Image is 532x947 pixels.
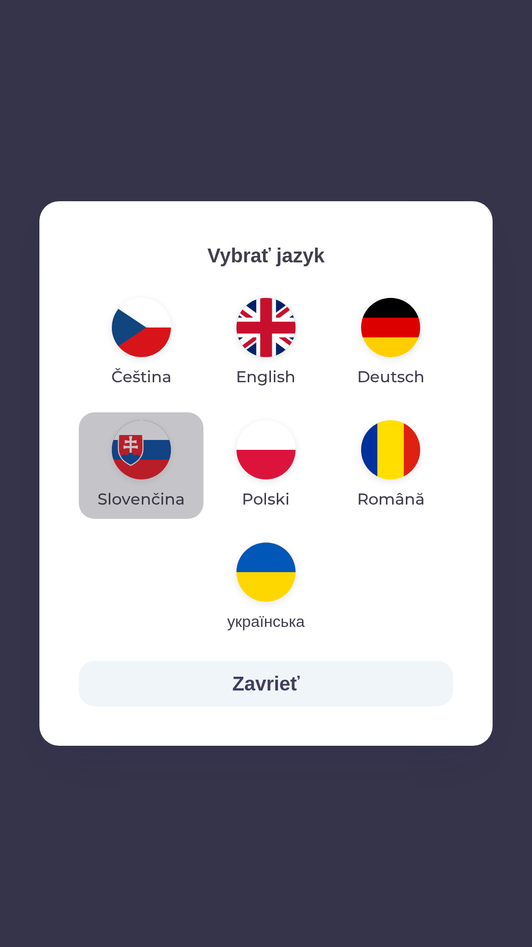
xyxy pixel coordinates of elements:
[79,412,203,519] button: Slovenčina
[79,241,453,270] p: Vybrať jazyk
[242,487,290,511] p: Polski
[112,420,171,479] img: sk flag
[357,365,425,389] p: Deutsch
[236,298,296,357] img: en flag
[212,290,319,397] button: English
[357,487,425,511] p: Română
[236,543,296,602] img: uk flag
[333,290,448,397] button: Deutsch
[361,420,420,479] img: ro flag
[361,298,420,357] img: de flag
[236,365,296,389] p: English
[79,661,453,706] button: Zavrieť
[227,610,304,633] p: українська
[203,535,328,641] button: українська
[111,365,171,389] p: Čeština
[98,487,185,511] p: Slovenčina
[236,420,296,479] img: pl flag
[333,412,448,519] button: Română
[112,298,171,357] img: cs flag
[213,412,319,519] button: Polski
[88,290,195,397] button: Čeština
